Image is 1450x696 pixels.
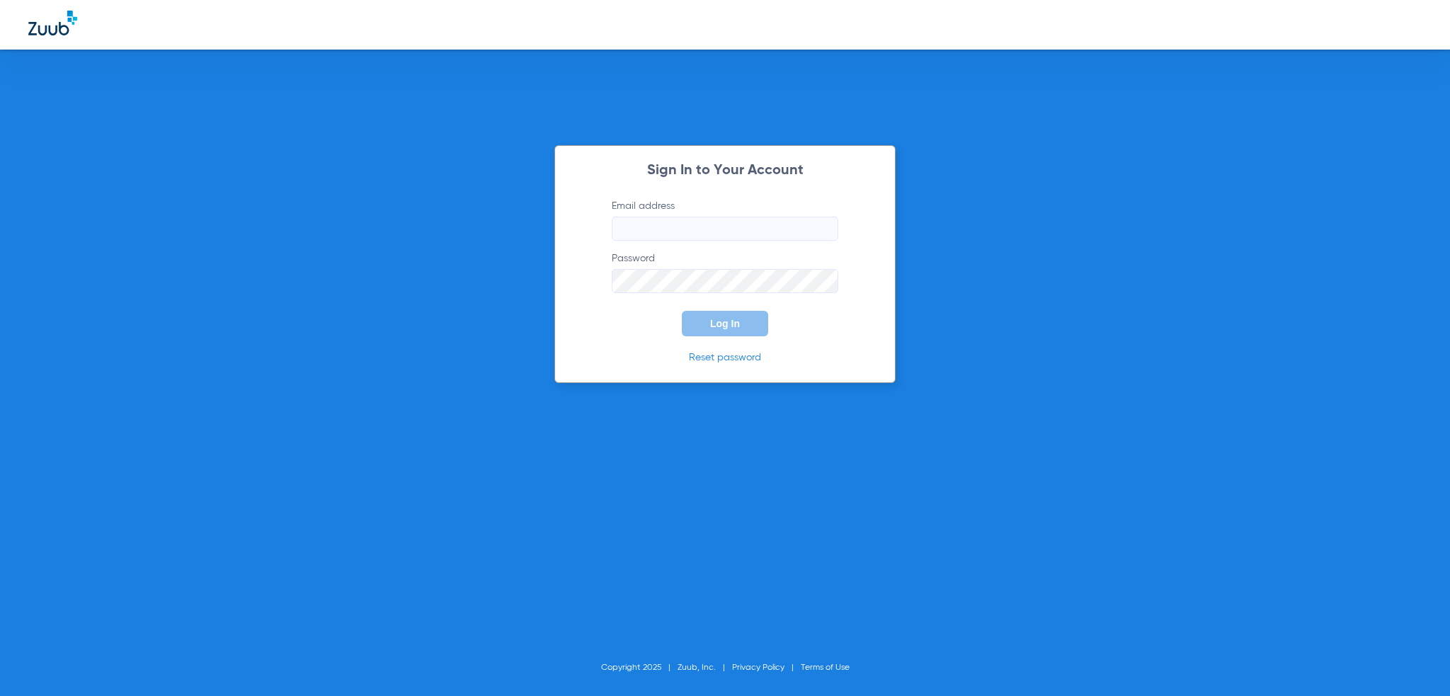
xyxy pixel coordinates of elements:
[1379,628,1450,696] iframe: Chat Widget
[590,164,860,178] h2: Sign In to Your Account
[710,318,740,329] span: Log In
[612,199,838,241] label: Email address
[689,353,761,363] a: Reset password
[612,269,838,293] input: Password
[682,311,768,336] button: Log In
[612,251,838,293] label: Password
[28,11,77,35] img: Zuub Logo
[601,661,678,675] li: Copyright 2025
[801,663,850,672] a: Terms of Use
[732,663,784,672] a: Privacy Policy
[612,217,838,241] input: Email address
[678,661,732,675] li: Zuub, Inc.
